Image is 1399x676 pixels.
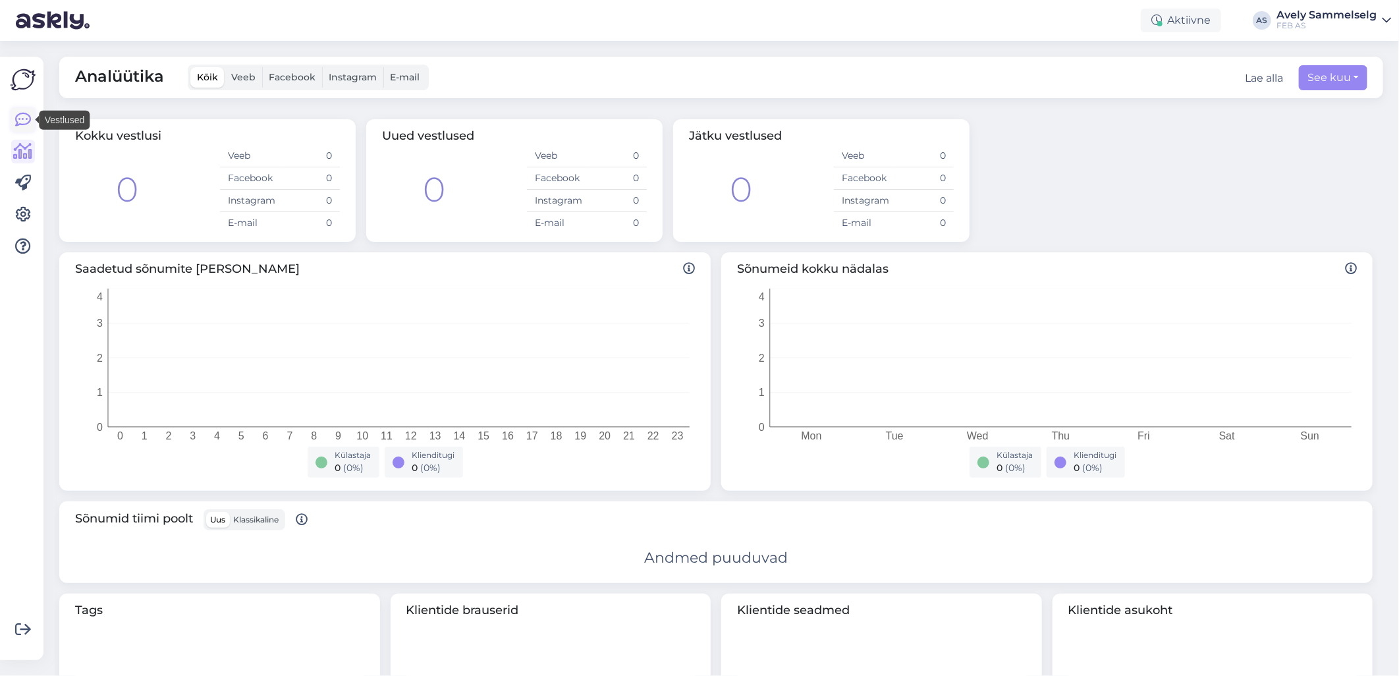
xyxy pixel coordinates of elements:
span: Sõnumeid kokku nädalas [737,260,1357,278]
tspan: 13 [429,430,441,441]
tspan: 14 [454,430,466,441]
span: 0 [1074,462,1080,474]
span: 0 [335,462,341,474]
span: 0 [412,462,418,474]
span: Klassikaline [233,515,279,524]
td: E-mail [834,212,894,235]
span: Klientide seadmed [737,602,1026,619]
tspan: 7 [287,430,292,441]
tspan: 9 [335,430,341,441]
td: Facebook [834,167,894,190]
td: 0 [587,145,647,167]
tspan: Mon [802,430,822,441]
td: Instagram [220,190,280,212]
span: Jätku vestlused [689,128,782,143]
span: Uus [210,515,225,524]
tspan: 2 [759,352,765,364]
tspan: 15 [478,430,489,441]
span: Facebook [269,71,315,83]
tspan: 4 [759,291,765,302]
span: Kõik [197,71,218,83]
div: AS [1253,11,1271,30]
span: Klientide asukoht [1068,602,1358,619]
div: 0 [730,164,752,215]
span: ( 0 %) [1083,462,1103,474]
td: 0 [280,167,340,190]
tspan: 1 [142,430,148,441]
div: Klienditugi [1074,449,1117,461]
span: Tags [75,602,364,619]
td: Instagram [527,190,587,212]
td: Instagram [834,190,894,212]
td: Facebook [220,167,280,190]
tspan: 2 [97,352,103,364]
tspan: 6 [263,430,269,441]
span: ( 0 %) [344,462,364,474]
tspan: Sun [1301,430,1319,441]
tspan: 8 [311,430,317,441]
div: 0 [423,164,445,215]
tspan: 16 [502,430,514,441]
tspan: Fri [1138,430,1150,441]
tspan: 0 [97,422,103,433]
div: Klienditugi [412,449,455,461]
td: 0 [280,145,340,167]
td: Veeb [527,145,587,167]
div: 0 [116,164,138,215]
td: 0 [280,212,340,235]
span: Saadetud sõnumite [PERSON_NAME] [75,260,695,278]
td: Veeb [220,145,280,167]
tspan: 17 [526,430,538,441]
tspan: 21 [623,430,635,441]
tspan: 20 [599,430,611,441]
button: Lae alla [1245,70,1283,86]
tspan: 18 [551,430,562,441]
tspan: Thu [1052,430,1070,441]
div: Aktiivne [1141,9,1221,32]
tspan: 10 [356,430,368,441]
div: Vestlused [40,111,90,130]
td: 0 [894,145,954,167]
td: 0 [280,190,340,212]
tspan: 12 [405,430,417,441]
div: Avely Sammelselg [1276,10,1377,20]
span: ( 0 %) [1006,462,1026,474]
tspan: 4 [214,430,220,441]
span: Instagram [329,71,377,83]
span: Analüütika [75,65,164,90]
button: See kuu [1299,65,1367,90]
tspan: 1 [759,387,765,398]
span: Kokku vestlusi [75,128,161,143]
span: Veeb [231,71,256,83]
tspan: 1 [97,387,103,398]
img: Askly Logo [11,67,36,92]
tspan: 0 [759,422,765,433]
div: Külastaja [335,449,371,461]
div: Külastaja [997,449,1033,461]
td: E-mail [527,212,587,235]
tspan: 2 [166,430,172,441]
span: Uued vestlused [382,128,474,143]
tspan: Wed [967,430,989,441]
tspan: 3 [97,318,103,329]
span: Sõnumid tiimi poolt [75,509,308,530]
div: Andmed puuduvad [644,547,788,569]
td: E-mail [220,212,280,235]
td: Facebook [527,167,587,190]
span: ( 0 %) [421,462,441,474]
td: Veeb [834,145,894,167]
span: E-mail [390,71,420,83]
td: 0 [587,212,647,235]
tspan: 4 [97,291,103,302]
tspan: 19 [575,430,587,441]
tspan: 11 [381,430,393,441]
td: 0 [894,167,954,190]
tspan: 23 [672,430,684,441]
tspan: Tue [886,430,904,441]
tspan: 3 [759,318,765,329]
div: FEB AS [1276,20,1377,31]
tspan: 22 [647,430,659,441]
span: 0 [997,462,1003,474]
tspan: 5 [238,430,244,441]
